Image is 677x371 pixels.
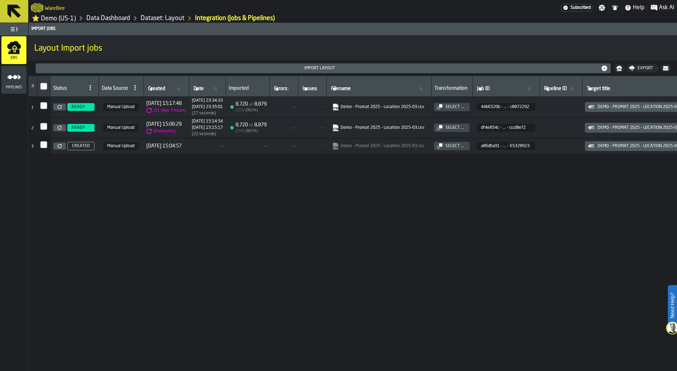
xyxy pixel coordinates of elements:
[40,123,47,130] input: InputCheckbox-label-react-aria8092715886-:r211:
[31,84,34,89] span: #
[229,86,267,93] div: Imported
[192,84,223,94] input: label
[31,106,33,109] span: 1
[476,84,537,94] input: label
[669,286,676,325] label: Need Help?
[561,4,592,12] a: link-to-/wh/i/103622fe-4b04-4da1-b95f-2619b9c959cc/settings/billing
[544,86,567,92] span: label
[481,144,530,149] span: a86d6a91 - ... - 65328923
[72,105,85,109] span: READY
[332,103,424,111] a: link-to-https://s3.eu-west-1.amazonaws.com/import.app.warebee.com/44b6520b-d849-4d42-aad8-3192c88...
[301,144,324,149] span: —
[141,14,184,22] a: link-to-/wh/i/103622fe-4b04-4da1-b95f-2619b9c959cc/designer
[249,124,253,127] span: of
[192,132,223,137] div: Import duration (start to completion)
[66,142,96,150] a: CREATED
[272,104,295,110] span: —
[434,124,470,132] button: button-Select ...
[331,86,351,92] span: label
[633,4,645,12] span: Help
[31,14,353,23] nav: Breadcrumb
[331,102,427,112] span: Demo - Promat 2025 - Location 2025-03.csv
[31,126,33,130] span: 2
[66,124,96,132] a: READY
[31,145,33,149] span: 3
[146,128,182,134] div: Time between creation and start (import delay / Re-Import)
[477,103,535,111] span: 44b6520b-d849-4d42-aad8-3192c8872292
[635,66,656,71] div: Export
[1,24,26,34] label: button-toggle-Toggle Full Menu
[236,108,244,112] span: ( 159 )
[30,26,676,31] div: Import Jobs
[194,86,204,92] span: label
[103,124,139,132] span: Manual Upload
[622,4,647,12] label: button-toggle-Help
[40,83,47,90] input: InputCheckbox-label-react-aria8092715886-:r20l:
[38,66,601,71] div: Import layout
[40,141,47,148] input: InputCheckbox-label-react-aria8092715886-:r212:
[274,86,287,92] span: label
[660,64,671,73] button: button-
[34,43,102,54] span: Layout Import jobs
[659,4,674,12] span: Ask AI
[587,86,610,92] span: label
[72,125,85,130] span: READY
[228,143,267,149] span: —
[614,64,625,73] button: button-
[1,36,26,64] li: menu Jobs
[332,124,424,131] a: link-to-https://s3.eu-west-1.amazonaws.com/import.app.warebee.com/df4e854c-691b-4480-abdd-1745ccc...
[53,86,83,93] div: Status
[192,111,223,116] div: Import duration (start to completion)
[443,144,467,149] div: Select ...
[103,142,139,150] span: Manual Upload
[32,14,76,23] a: link-to-/wh/i/103622fe-4b04-4da1-b95f-2619b9c959cc
[609,4,621,11] label: button-toggle-Notifications
[31,1,43,14] a: logo-header
[301,125,324,130] span: —
[477,86,490,92] span: label
[626,64,659,73] button: button-Export
[331,141,427,151] span: Demo - Promat 2025 - Location 2025-03.csv
[481,105,530,109] span: 44b6520b - ... - c8872292
[192,125,223,130] div: Completed at 1741958117191
[245,108,258,112] span: ( 98.2 %)
[34,42,671,43] h2: Sub Title
[477,142,535,150] span: a86d6a91-5896-4a51-ad12-e1f165328923
[596,4,608,11] label: button-toggle-Settings
[434,103,470,111] button: button-Select ...
[146,108,186,113] div: Time between creation and start (import delay / Re-Import)
[648,4,677,12] label: button-toggle-Ask AI
[477,124,535,132] span: df4e854c-691b-4480-abdd-1745cccd8ef2
[303,86,317,92] span: label
[40,102,47,109] input: InputCheckbox-label-react-aria8092715886-:r210:
[29,35,677,61] div: title-Layout Import jobs
[245,129,258,133] span: ( 98.2 %)
[272,143,295,149] span: —
[236,101,267,107] div: 8,720 8,879
[36,63,611,73] button: button-Import layout
[330,84,428,94] input: label
[192,119,223,124] div: Started at 1741958094656
[148,86,165,92] span: label
[1,86,26,89] span: Pipelines
[561,4,592,12] div: Menu Subscription
[66,103,96,111] a: READY
[236,122,267,128] div: 8,720 8,879
[332,143,424,150] a: link-to-null
[192,98,223,103] div: Started at 1743798873326
[331,123,427,133] span: Demo - Promat 2025 - Location 2025-03.csv
[146,143,182,149] span: [DATE] 15:04:57
[272,125,295,131] span: —
[434,142,470,150] button: button-Select ...
[192,105,223,109] div: Completed at 1743798901147
[147,84,186,94] input: label
[146,101,186,106] span: [DATE] 15:17:48
[102,86,128,93] div: Data Source
[434,86,470,93] div: Transformation
[301,105,324,109] span: —
[1,66,26,94] li: menu Pipelines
